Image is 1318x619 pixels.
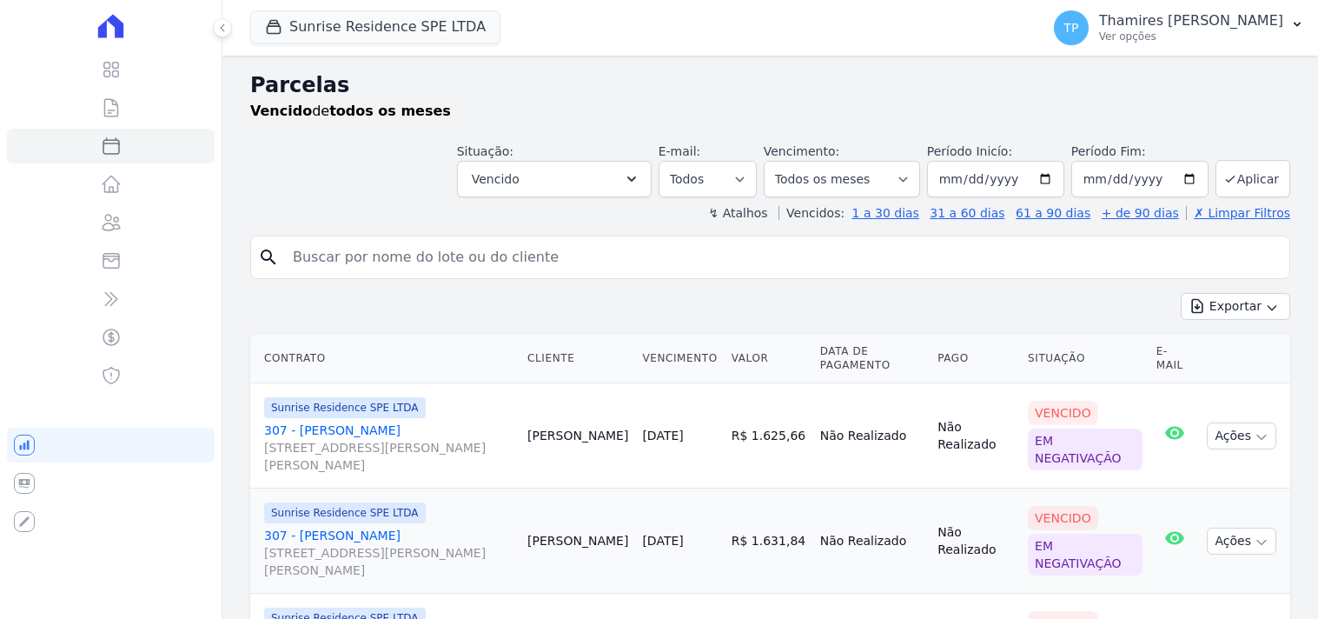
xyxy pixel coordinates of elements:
[1149,334,1201,383] th: E-mail
[931,383,1021,489] td: Não Realizado
[1186,206,1290,220] a: ✗ Limpar Filtros
[764,144,839,158] label: Vencimento:
[520,383,635,489] td: [PERSON_NAME]
[264,503,426,523] span: Sunrise Residence SPE LTDA
[264,439,513,474] span: [STREET_ADDRESS][PERSON_NAME][PERSON_NAME]
[250,103,312,119] strong: Vencido
[931,334,1021,383] th: Pago
[778,206,844,220] label: Vencidos:
[635,334,724,383] th: Vencimento
[1028,506,1098,530] div: Vencido
[930,206,1004,220] a: 31 a 60 dias
[457,161,652,197] button: Vencido
[1207,423,1276,449] button: Ações
[642,429,683,443] a: [DATE]
[1099,12,1283,30] p: Thamires [PERSON_NAME]
[1028,429,1142,470] div: Em negativação
[258,247,279,268] i: search
[1207,528,1276,555] button: Ações
[1040,3,1318,52] button: TP Thamires [PERSON_NAME] Ver opções
[642,534,683,548] a: [DATE]
[264,544,513,579] span: [STREET_ADDRESS][PERSON_NAME][PERSON_NAME]
[520,489,635,594] td: [PERSON_NAME]
[264,422,513,474] a: 307 - [PERSON_NAME][STREET_ADDRESS][PERSON_NAME][PERSON_NAME]
[250,70,1290,101] h2: Parcelas
[659,144,701,158] label: E-mail:
[1071,143,1209,161] label: Período Fim:
[813,489,931,594] td: Não Realizado
[250,334,520,383] th: Contrato
[457,144,513,158] label: Situação:
[264,397,426,418] span: Sunrise Residence SPE LTDA
[1021,334,1149,383] th: Situação
[264,527,513,579] a: 307 - [PERSON_NAME][STREET_ADDRESS][PERSON_NAME][PERSON_NAME]
[250,101,451,122] p: de
[250,10,500,43] button: Sunrise Residence SPE LTDA
[1028,534,1142,576] div: Em negativação
[813,383,931,489] td: Não Realizado
[1181,293,1290,320] button: Exportar
[725,383,813,489] td: R$ 1.625,66
[472,169,520,190] span: Vencido
[725,334,813,383] th: Valor
[329,103,451,119] strong: todos os meses
[282,240,1282,275] input: Buscar por nome do lote ou do cliente
[1063,22,1078,34] span: TP
[725,489,813,594] td: R$ 1.631,84
[813,334,931,383] th: Data de Pagamento
[1102,206,1179,220] a: + de 90 dias
[1028,401,1098,425] div: Vencido
[708,206,767,220] label: ↯ Atalhos
[1099,30,1283,43] p: Ver opções
[1016,206,1090,220] a: 61 a 90 dias
[1215,160,1290,197] button: Aplicar
[852,206,919,220] a: 1 a 30 dias
[931,489,1021,594] td: Não Realizado
[927,144,1012,158] label: Período Inicío:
